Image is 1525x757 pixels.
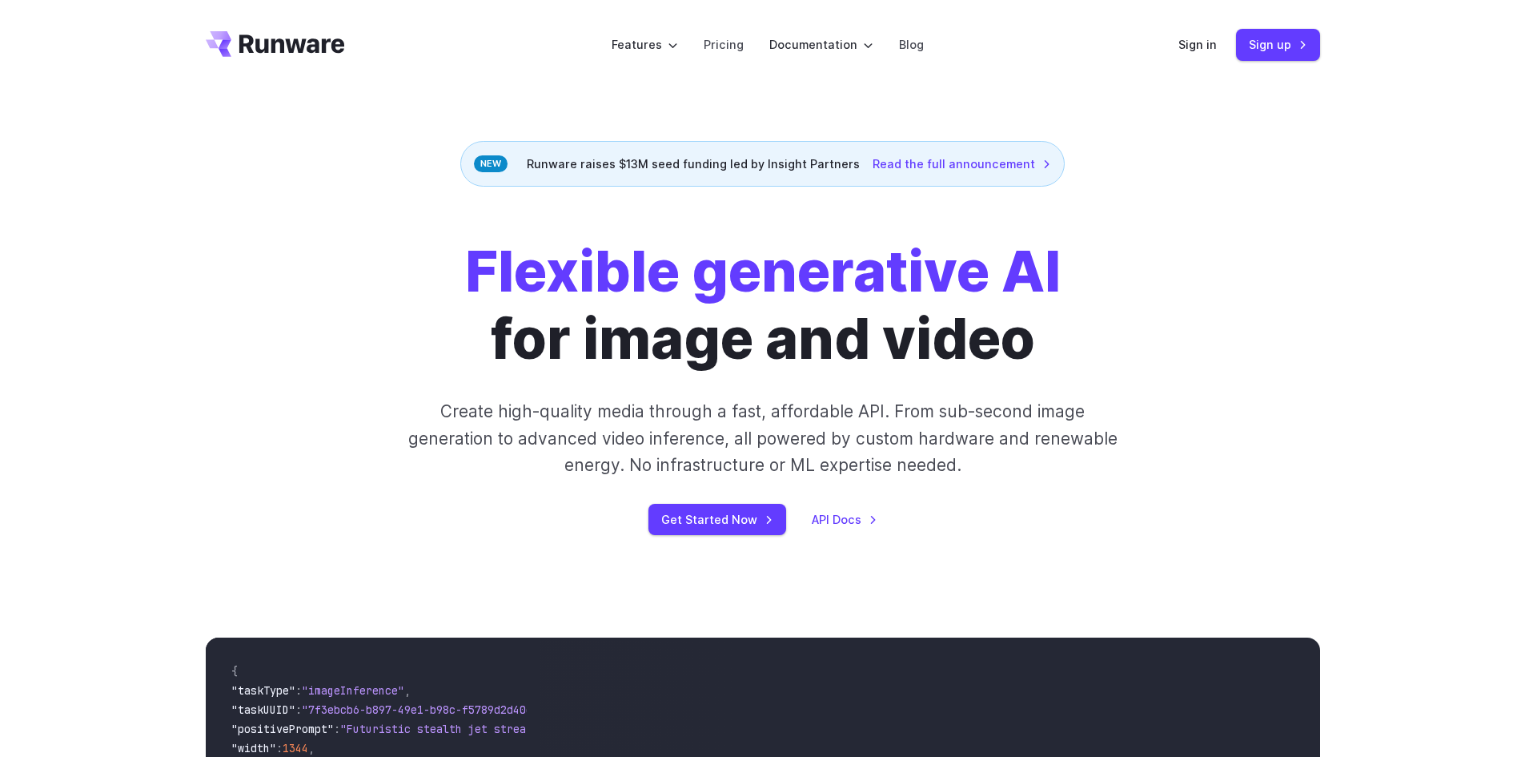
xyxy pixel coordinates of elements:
span: : [276,741,283,755]
a: Blog [899,35,924,54]
span: "width" [231,741,276,755]
label: Features [612,35,678,54]
a: Pricing [704,35,744,54]
span: "positivePrompt" [231,722,334,736]
span: 1344 [283,741,308,755]
a: Get Started Now [648,504,786,535]
a: API Docs [812,510,877,529]
span: "7f3ebcb6-b897-49e1-b98c-f5789d2d40d7" [302,703,545,717]
span: : [295,683,302,698]
a: Read the full announcement [873,155,1051,173]
span: { [231,664,238,678]
span: "taskType" [231,683,295,698]
a: Go to / [206,31,345,57]
span: : [334,722,340,736]
a: Sign in [1178,35,1217,54]
span: "imageInference" [302,683,404,698]
strong: Flexible generative AI [465,237,1061,305]
span: , [404,683,411,698]
span: "Futuristic stealth jet streaking through a neon-lit cityscape with glowing purple exhaust" [340,722,923,736]
div: Runware raises $13M seed funding led by Insight Partners [460,141,1065,187]
h1: for image and video [465,238,1061,372]
span: , [308,741,315,755]
a: Sign up [1236,29,1320,60]
p: Create high-quality media through a fast, affordable API. From sub-second image generation to adv... [406,398,1119,478]
label: Documentation [769,35,873,54]
span: "taskUUID" [231,703,295,717]
span: : [295,703,302,717]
